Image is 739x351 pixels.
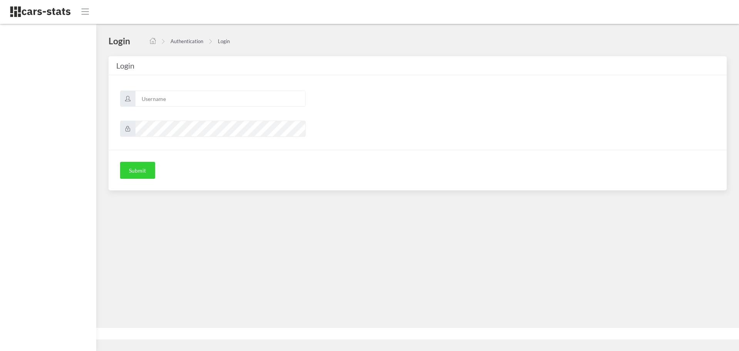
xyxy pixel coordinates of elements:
input: Username [135,91,306,107]
a: Authentication [171,38,203,44]
h4: Login [109,35,130,47]
button: Submit [120,162,155,179]
img: navbar brand [10,6,71,18]
a: Login [218,38,230,44]
span: Login [116,61,134,70]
